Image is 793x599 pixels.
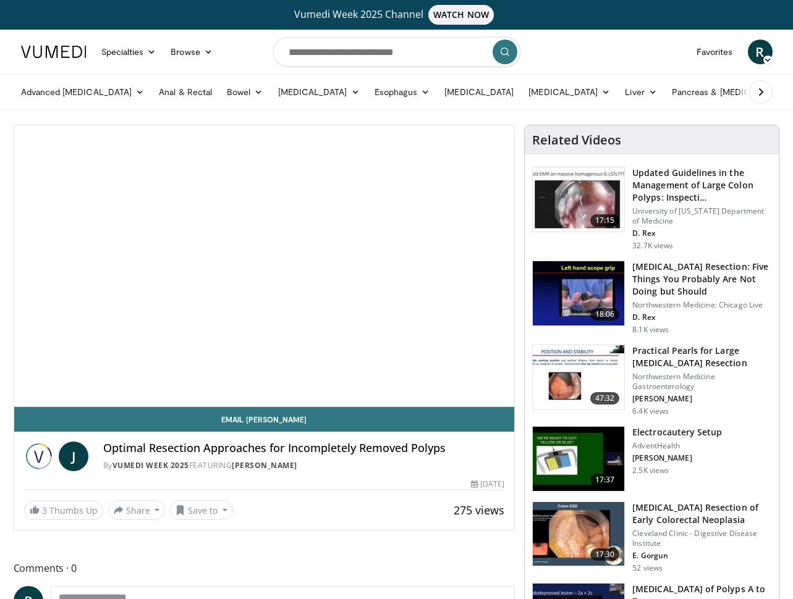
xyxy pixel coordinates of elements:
[108,500,166,520] button: Share
[532,261,771,335] a: 18:06 [MEDICAL_DATA] Resection: Five Things You Probably Are Not Doing but Should Northwestern Me...
[533,167,624,232] img: dfcfcb0d-b871-4e1a-9f0c-9f64970f7dd8.150x105_q85_crop-smart_upscale.jpg
[271,80,367,104] a: [MEDICAL_DATA]
[151,80,219,104] a: Anal & Rectal
[532,345,771,416] a: 47:32 Practical Pearls for Large [MEDICAL_DATA] Resection Northwestern Medicine Gastroenterology ...
[533,502,624,566] img: 2f3204fc-fe9c-4e55-bbc2-21ba8c8e5b61.150x105_q85_crop-smart_upscale.jpg
[428,5,494,25] span: WATCH NOW
[689,40,740,64] a: Favorites
[632,300,771,310] p: Northwestern Medicine: Chicago Live
[521,80,617,104] a: [MEDICAL_DATA]
[617,80,664,104] a: Liver
[632,325,669,335] p: 8.1K views
[42,505,47,516] span: 3
[367,80,438,104] a: Esophagus
[14,80,152,104] a: Advanced [MEDICAL_DATA]
[632,406,669,416] p: 6.4K views
[590,474,620,486] span: 17:37
[533,345,624,409] img: 0daeedfc-011e-4156-8487-34fa55861f89.150x105_q85_crop-smart_upscale.jpg
[632,312,771,322] p: D. Rex
[632,241,673,251] p: 32.7K views
[632,529,771,548] p: Cleveland Clinic - Digestive Disease Institute
[24,501,103,520] a: 3 Thumbs Up
[14,407,515,432] a: Email [PERSON_NAME]
[112,460,189,471] a: Vumedi Week 2025
[437,80,521,104] a: [MEDICAL_DATA]
[532,167,771,251] a: 17:15 Updated Guidelines in the Management of Large Colon Polyps: Inspecti… University of [US_STA...
[632,394,771,404] p: [PERSON_NAME]
[590,392,620,404] span: 47:32
[632,206,771,226] p: University of [US_STATE] Department of Medicine
[590,308,620,320] span: 18:06
[590,548,620,561] span: 17:30
[632,372,771,392] p: Northwestern Medicine Gastroenterology
[632,563,663,573] p: 52 views
[163,40,220,64] a: Browse
[632,441,722,451] p: AdventHealth
[532,426,771,492] a: 17:37 Electrocautery Setup AdventHealth [PERSON_NAME] 2.5K views
[748,40,773,64] a: R
[94,40,164,64] a: Specialties
[219,80,270,104] a: Bowel
[632,345,771,369] h3: Practical Pearls for Large [MEDICAL_DATA] Resection
[632,426,722,438] h3: Electrocautery Setup
[632,501,771,526] h3: [MEDICAL_DATA] Resection of Early Colorectal Neoplasia
[532,501,771,573] a: 17:30 [MEDICAL_DATA] Resection of Early Colorectal Neoplasia Cleveland Clinic - Digestive Disease...
[532,133,621,148] h4: Related Videos
[590,214,620,227] span: 17:15
[21,46,87,58] img: VuMedi Logo
[232,460,297,471] a: [PERSON_NAME]
[471,479,504,490] div: [DATE]
[59,442,88,471] a: J
[24,442,54,471] img: Vumedi Week 2025
[170,500,233,520] button: Save to
[632,261,771,298] h3: [MEDICAL_DATA] Resection: Five Things You Probably Are Not Doing but Should
[533,427,624,491] img: fad971be-1e1b-4bee-8d31-3c0c22ccf592.150x105_q85_crop-smart_upscale.jpg
[454,503,504,517] span: 275 views
[103,442,505,455] h4: Optimal Resection Approaches for Incompletely Removed Polyps
[632,228,771,238] p: D. Rex
[14,560,515,576] span: Comments 0
[273,37,520,67] input: Search topics, interventions
[632,453,722,463] p: [PERSON_NAME]
[632,167,771,204] h3: Updated Guidelines in the Management of Large Colon Polyps: Inspecti…
[533,261,624,325] img: 264924ef-8041-41fd-95c4-78b943f1e5b5.150x105_q85_crop-smart_upscale.jpg
[14,125,515,407] video-js: Video Player
[632,466,669,475] p: 2.5K views
[632,551,771,561] p: E. Gorgun
[103,460,505,471] div: By FEATURING
[23,5,771,25] a: Vumedi Week 2025 ChannelWATCH NOW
